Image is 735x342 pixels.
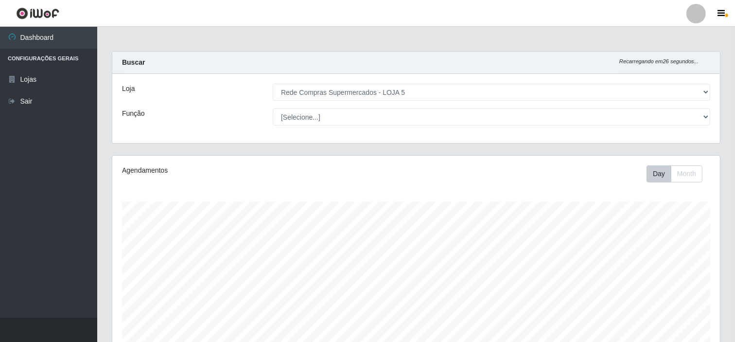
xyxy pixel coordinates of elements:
label: Função [122,108,145,119]
i: Recarregando em 26 segundos... [619,58,699,64]
img: CoreUI Logo [16,7,59,19]
div: First group [647,165,702,182]
button: Month [671,165,702,182]
div: Toolbar with button groups [647,165,710,182]
div: Agendamentos [122,165,359,176]
strong: Buscar [122,58,145,66]
button: Day [647,165,671,182]
label: Loja [122,84,135,94]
